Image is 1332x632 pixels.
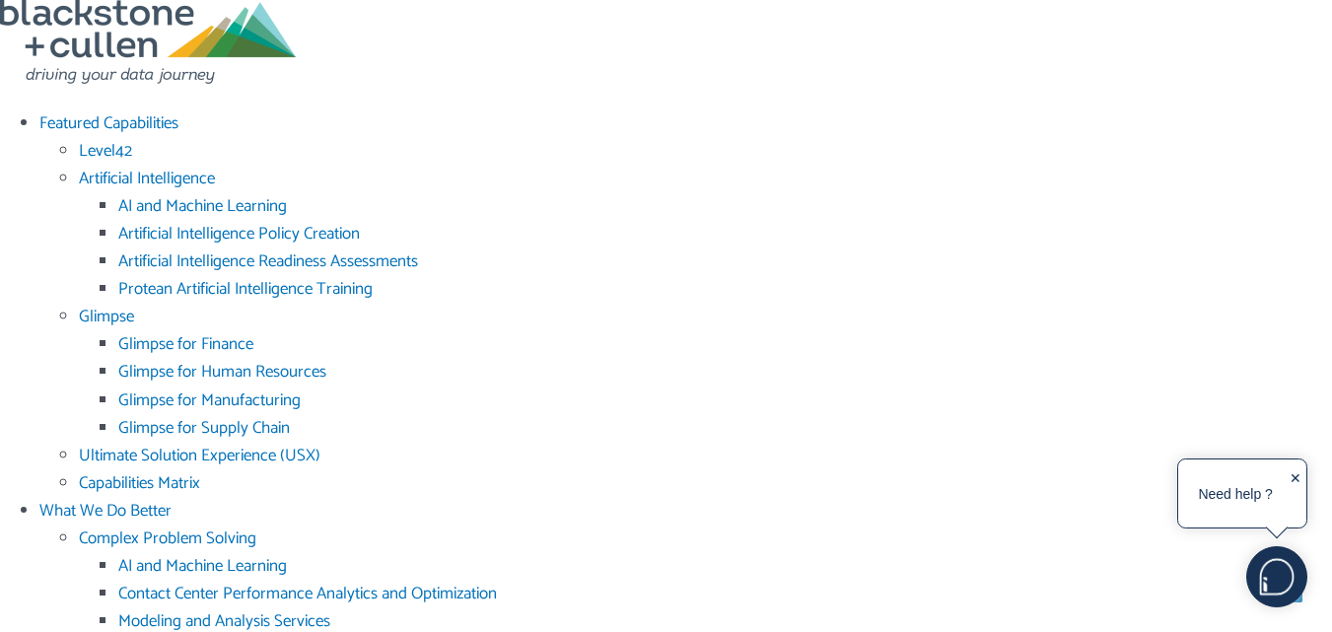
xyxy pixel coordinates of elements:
[79,330,1332,441] ul: Glimpse
[79,192,1332,303] ul: Artificial Intelligence
[118,192,287,220] a: AI and Machine Learning
[118,247,418,275] a: Artificial Intelligence Readiness Assessments
[39,497,172,525] a: What We Do Better
[79,303,134,330] a: Glimpse
[79,525,256,552] a: Complex Problem Solving
[79,469,200,497] a: Capabilities Matrix
[1247,547,1306,606] img: users%2F5SSOSaKfQqXq3cFEnIZRYMEs4ra2%2Fmedia%2Fimages%2F-Bulle%20blanche%20sans%20fond%20%2B%20ma...
[118,358,326,386] a: Glimpse for Human Resources
[118,414,290,442] a: Glimpse for Supply Chain
[1181,463,1290,525] div: Need help ?
[118,275,373,303] a: Protean Artificial Intelligence Training
[118,552,287,580] a: AI and Machine Learning
[79,137,132,165] a: Level42
[39,109,178,137] a: Featured Capabilities
[118,220,360,247] a: Artificial Intelligence Policy Creation
[118,330,253,358] a: Glimpse for Finance
[79,442,320,469] a: Ultimate Solution Experience (USX)
[79,165,215,192] a: Artificial Intelligence
[118,580,497,607] a: Contact Center Performance Analytics and Optimization
[1290,464,1301,524] div: ✕
[118,386,301,414] a: Glimpse for Manufacturing
[39,137,1332,497] ul: Featured Capabilities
